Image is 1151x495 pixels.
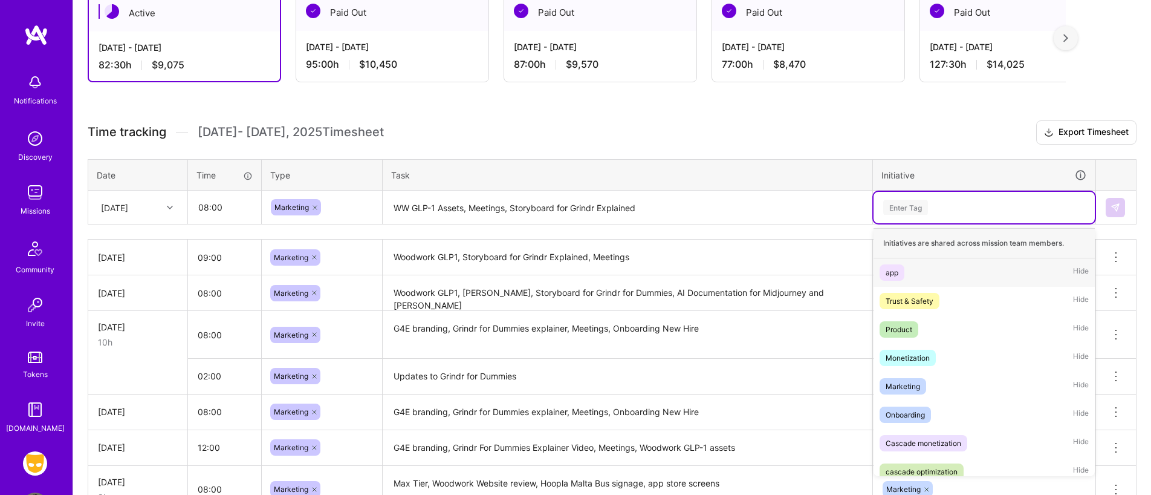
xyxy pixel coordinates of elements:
[101,201,128,214] div: [DATE]
[886,485,921,494] span: Marketing
[167,205,173,211] i: icon Chevron
[274,330,308,339] span: Marketing
[189,191,261,223] input: HH:MM
[1073,321,1089,338] span: Hide
[23,293,47,317] img: Invite
[886,380,920,393] div: Marketing
[21,205,50,217] div: Missions
[930,58,1103,71] div: 127:30 h
[274,203,309,212] span: Marketing
[98,441,178,454] div: [DATE]
[886,295,933,307] div: Trust & Safety
[1073,464,1089,480] span: Hide
[306,4,320,18] img: Paid Out
[359,58,397,71] span: $10,450
[722,41,895,53] div: [DATE] - [DATE]
[23,451,47,476] img: Grindr: Product & Marketing
[1073,407,1089,423] span: Hide
[99,59,270,71] div: 82:30 h
[1073,378,1089,395] span: Hide
[886,352,930,364] div: Monetization
[6,422,65,434] div: [DOMAIN_NAME]
[23,126,47,151] img: discovery
[886,408,925,421] div: Onboarding
[20,451,50,476] a: Grindr: Product & Marketing
[18,151,53,163] div: Discovery
[886,437,961,450] div: Cascade monetization
[566,58,598,71] span: $9,570
[384,396,871,429] textarea: G4E branding, Grindr for Dummies explainer, Meetings, Onboarding New Hire
[1063,34,1068,42] img: right
[1044,126,1054,139] i: icon Download
[98,405,178,418] div: [DATE]
[26,317,45,330] div: Invite
[1073,293,1089,309] span: Hide
[722,58,895,71] div: 77:00 h
[384,431,871,465] textarea: G4E branding, Grindr For Dummies Explainer Video, Meetings, Woodwork GLP-1 assets
[98,251,178,264] div: [DATE]
[1073,264,1089,281] span: Hide
[99,41,270,54] div: [DATE] - [DATE]
[88,159,188,191] th: Date
[98,287,178,300] div: [DATE]
[722,4,736,18] img: Paid Out
[306,41,479,53] div: [DATE] - [DATE]
[23,180,47,205] img: teamwork
[384,241,871,274] textarea: Woodwork GLP1, Storyboard for Grindr Explained, Meetings
[105,4,119,19] img: Active
[987,58,1025,71] span: $14,025
[1036,120,1136,145] button: Export Timesheet
[383,159,873,191] th: Task
[773,58,806,71] span: $8,470
[98,336,178,349] div: 10h
[198,125,384,140] span: [DATE] - [DATE] , 2025 Timesheet
[384,277,871,310] textarea: Woodwork GLP1, [PERSON_NAME], Storyboard for Grindr for Dummies, AI Documentation for Midjourney ...
[188,431,261,464] input: HH:MM
[881,168,1087,182] div: Initiative
[384,312,871,358] textarea: G4E branding, Grindr for Dummies explainer, Meetings, Onboarding New Hire
[98,321,178,333] div: [DATE]
[188,319,261,351] input: HH:MM
[274,485,308,494] span: Marketing
[14,94,57,107] div: Notifications
[188,360,261,392] input: HH:MM
[1110,203,1120,212] img: Submit
[196,169,253,182] div: Time
[24,24,48,46] img: logo
[98,476,178,488] div: [DATE]
[930,4,944,18] img: Paid Out
[883,198,928,217] div: Enter Tag
[886,266,898,279] div: app
[886,465,958,478] div: cascade optimization
[23,70,47,94] img: bell
[306,58,479,71] div: 95:00 h
[1073,435,1089,451] span: Hide
[88,125,166,140] span: Time tracking
[188,396,261,428] input: HH:MM
[930,41,1103,53] div: [DATE] - [DATE]
[23,368,48,381] div: Tokens
[514,4,528,18] img: Paid Out
[514,58,687,71] div: 87:00 h
[384,192,871,224] textarea: WW GLP-1 Assets, Meetings, Storyboard for Grindr Explained
[23,398,47,422] img: guide book
[262,159,383,191] th: Type
[1073,350,1089,366] span: Hide
[874,228,1095,258] div: Initiatives are shared across mission team members.
[188,241,261,274] input: HH:MM
[274,253,308,262] span: Marketing
[274,289,308,298] span: Marketing
[384,360,871,393] textarea: Updates to Grindr for Dummies
[274,407,308,416] span: Marketing
[514,41,687,53] div: [DATE] - [DATE]
[274,443,308,452] span: Marketing
[21,234,50,263] img: Community
[16,263,54,276] div: Community
[188,277,261,309] input: HH:MM
[886,323,912,336] div: Product
[28,352,42,363] img: tokens
[152,59,184,71] span: $9,075
[274,372,308,381] span: Marketing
